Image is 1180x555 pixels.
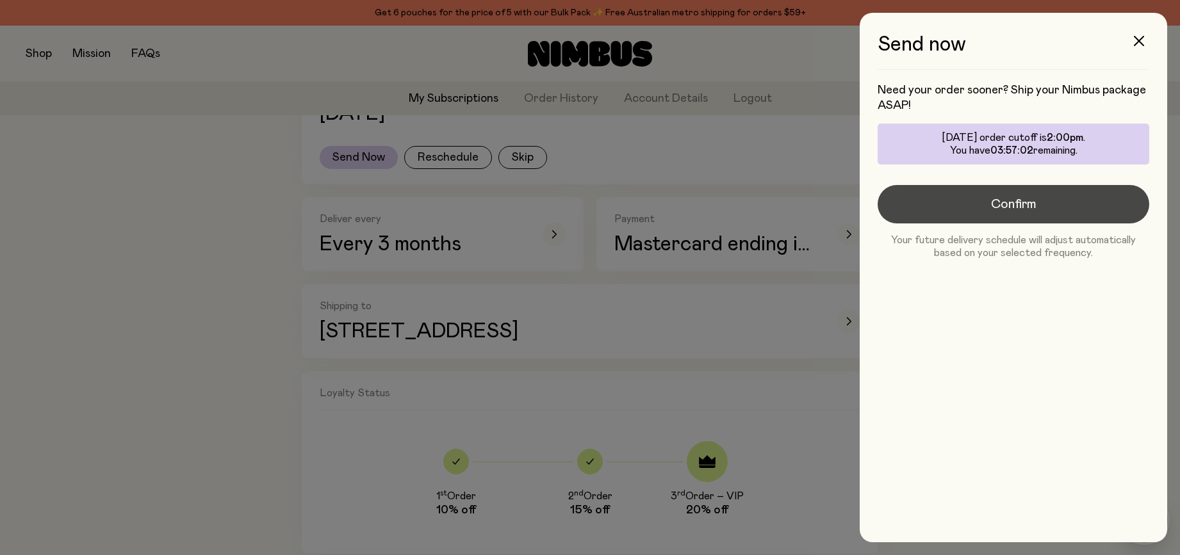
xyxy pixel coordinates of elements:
span: 2:00pm [1047,133,1083,143]
p: Need your order sooner? Ship your Nimbus package ASAP! [878,83,1149,113]
h3: Send now [878,33,1149,70]
span: Confirm [991,195,1037,213]
p: Your future delivery schedule will adjust automatically based on your selected frequency. [878,234,1149,259]
button: Confirm [878,185,1149,223]
span: 03:57:02 [990,145,1033,156]
p: [DATE] order cutoff is . You have remaining. [885,131,1142,157]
